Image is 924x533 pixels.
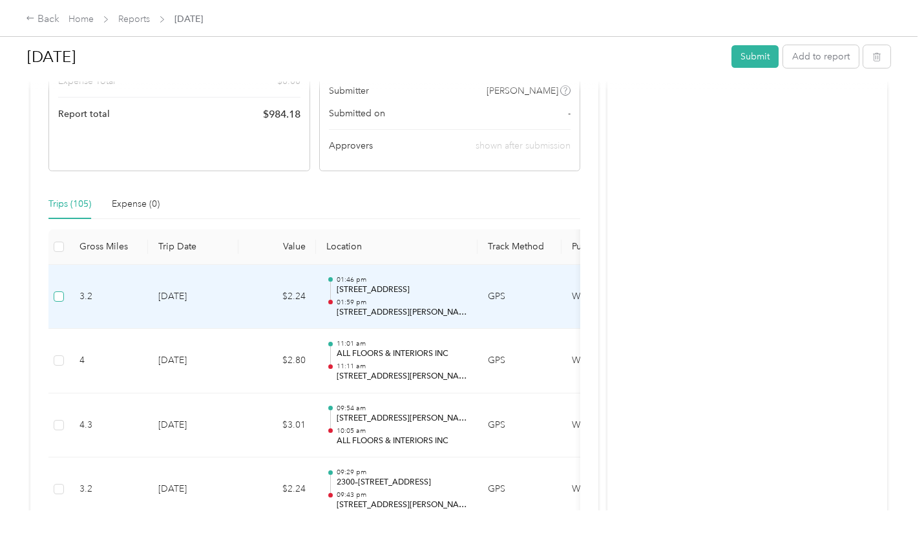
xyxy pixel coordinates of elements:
p: [STREET_ADDRESS][PERSON_NAME] [337,371,467,382]
span: [DATE] [174,12,203,26]
td: 3.2 [69,265,148,329]
th: Trip Date [148,229,238,265]
p: [STREET_ADDRESS] [337,284,467,296]
td: [DATE] [148,329,238,393]
p: ALL FLOORS & INTERIORS INC [337,348,467,360]
td: 3.2 [69,457,148,522]
div: Back [26,12,59,27]
p: [STREET_ADDRESS][PERSON_NAME] [337,499,467,511]
th: Location [316,229,478,265]
td: $2.24 [238,265,316,329]
p: 01:46 pm [337,275,467,284]
button: Add to report [783,45,859,68]
td: [DATE] [148,457,238,522]
th: Track Method [478,229,562,265]
span: shown after submission [476,140,571,151]
span: $ 984.18 [263,107,300,122]
a: Reports [118,14,150,25]
span: Submitted on [329,107,385,120]
div: Trips (105) [48,197,91,211]
td: GPS [478,329,562,393]
p: 10:05 am [337,426,467,435]
p: ALL FLOORS & INTERIORS INC [337,435,467,447]
th: Gross Miles [69,229,148,265]
h1: Aug 2025 [27,41,722,72]
p: 11:11 am [337,362,467,371]
p: 09:43 pm [337,490,467,499]
div: Expense (0) [112,197,160,211]
td: Work [562,329,658,393]
a: Home [68,14,94,25]
button: Submit [731,45,779,68]
td: GPS [478,457,562,522]
span: - [568,107,571,120]
td: $3.01 [238,393,316,458]
p: 11:01 am [337,339,467,348]
th: Purpose [562,229,658,265]
span: Approvers [329,139,373,152]
td: GPS [478,393,562,458]
td: Work [562,265,658,329]
p: 01:59 pm [337,298,467,307]
td: $2.24 [238,457,316,522]
p: 09:29 pm [337,468,467,477]
p: 09:54 am [337,404,467,413]
span: Report total [58,107,110,121]
td: GPS [478,265,562,329]
td: Work [562,457,658,522]
td: Work [562,393,658,458]
td: [DATE] [148,265,238,329]
iframe: Everlance-gr Chat Button Frame [852,461,924,533]
td: 4 [69,329,148,393]
td: $2.80 [238,329,316,393]
td: 4.3 [69,393,148,458]
p: [STREET_ADDRESS][PERSON_NAME][PERSON_NAME] [337,413,467,424]
th: Value [238,229,316,265]
td: [DATE] [148,393,238,458]
p: [STREET_ADDRESS][PERSON_NAME] [337,307,467,319]
p: 2300–[STREET_ADDRESS] [337,477,467,488]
